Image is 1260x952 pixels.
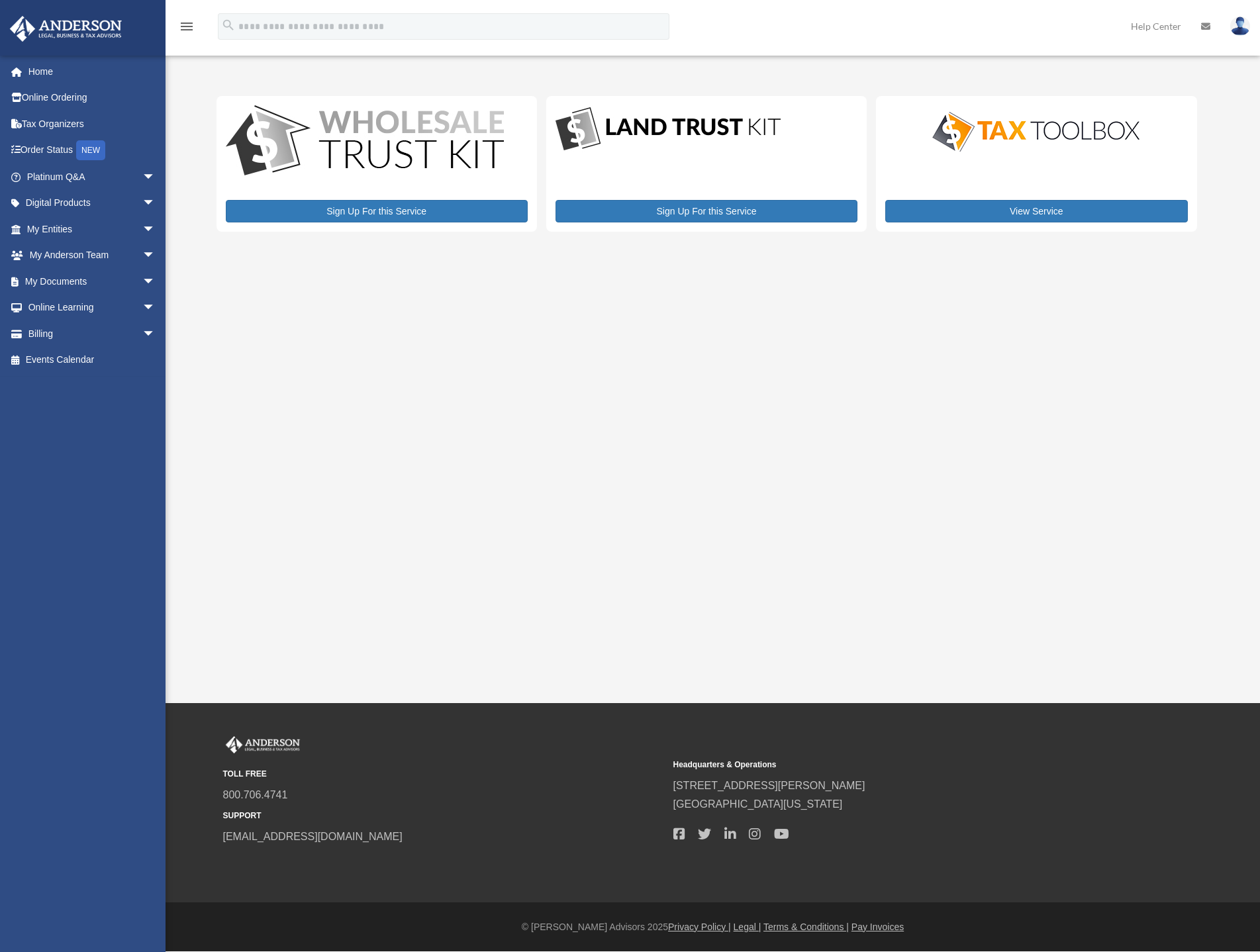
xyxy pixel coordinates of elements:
a: Billingarrow_drop_down [9,320,175,347]
a: Legal | [734,922,761,932]
a: Online Learningarrow_drop_down [9,295,175,321]
a: Sign Up For this Service [556,200,857,222]
a: Digital Productsarrow_drop_down [9,190,169,216]
a: 800.706.4741 [223,789,288,800]
a: Events Calendar [9,347,175,373]
a: Platinum Q&Aarrow_drop_down [9,164,175,190]
span: arrow_drop_down [142,190,169,217]
span: arrow_drop_down [142,242,169,269]
a: [GEOGRAPHIC_DATA][US_STATE] [673,798,843,810]
a: Home [9,58,175,85]
span: arrow_drop_down [142,295,169,322]
a: [STREET_ADDRESS][PERSON_NAME] [673,780,865,791]
div: NEW [76,140,105,160]
a: My Entitiesarrow_drop_down [9,216,175,242]
i: menu [179,19,195,34]
a: [EMAIL_ADDRESS][DOMAIN_NAME] [223,831,403,842]
span: arrow_drop_down [142,164,169,191]
a: Pay Invoices [851,922,904,932]
a: My Anderson Teamarrow_drop_down [9,242,175,269]
small: SUPPORT [223,809,664,823]
img: WS-Trust-Kit-lgo-1.jpg [226,105,504,179]
a: Tax Organizers [9,111,175,137]
a: Privacy Policy | [668,922,731,932]
i: search [221,18,236,32]
a: Terms & Conditions | [763,922,849,932]
div: © [PERSON_NAME] Advisors 2025 [166,919,1260,935]
img: Anderson Advisors Platinum Portal [6,16,126,42]
a: View Service [885,200,1187,222]
img: LandTrust_lgo-1.jpg [556,105,781,154]
span: arrow_drop_down [142,268,169,295]
img: Anderson Advisors Platinum Portal [223,736,303,753]
a: menu [179,23,195,34]
span: arrow_drop_down [142,320,169,348]
small: TOLL FREE [223,767,664,781]
span: arrow_drop_down [142,216,169,243]
a: Sign Up For this Service [226,200,528,222]
a: Order StatusNEW [9,137,175,164]
a: Online Ordering [9,85,175,111]
small: Headquarters & Operations [673,758,1114,772]
img: User Pic [1230,17,1250,36]
a: My Documentsarrow_drop_down [9,268,175,295]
